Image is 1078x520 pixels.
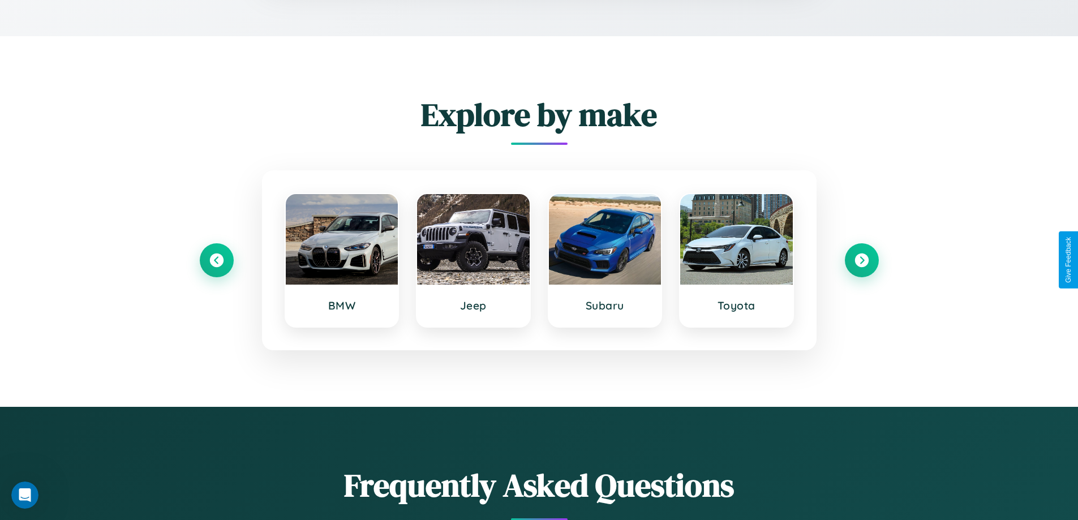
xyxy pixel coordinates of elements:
[297,299,387,312] h3: BMW
[692,299,781,312] h3: Toyota
[560,299,650,312] h3: Subaru
[11,482,38,509] iframe: Intercom live chat
[1064,237,1072,283] div: Give Feedback
[428,299,518,312] h3: Jeep
[200,463,879,507] h2: Frequently Asked Questions
[200,93,879,136] h2: Explore by make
